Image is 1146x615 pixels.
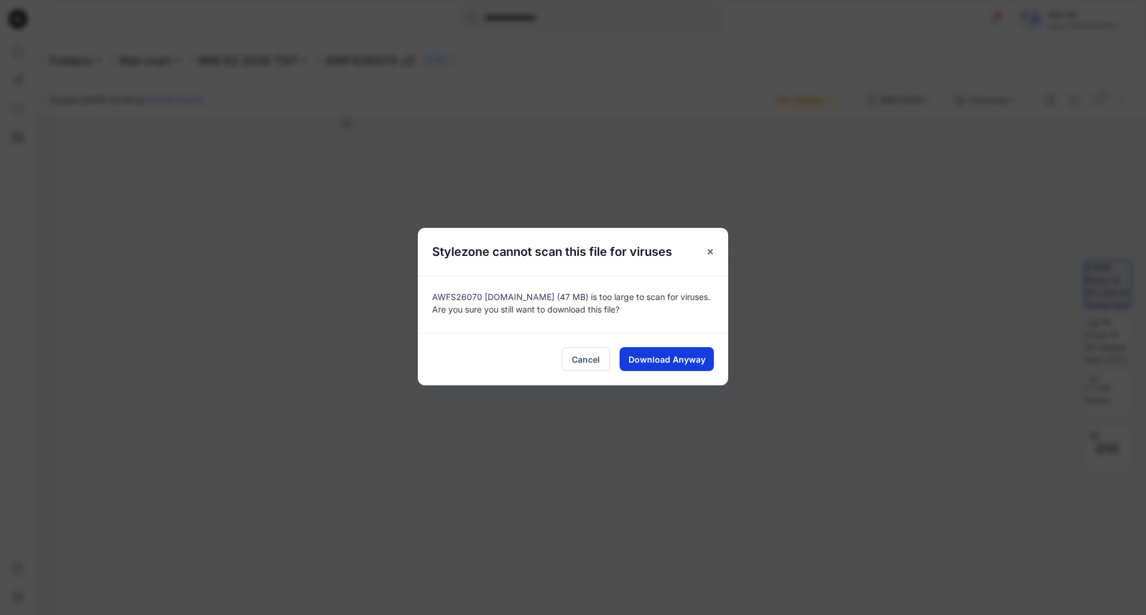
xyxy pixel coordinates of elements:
h5: Stylezone cannot scan this file for viruses [418,228,686,276]
button: Close [700,241,721,262]
button: Download Anyway [620,347,714,371]
span: Cancel [572,353,600,366]
button: Cancel [562,347,610,371]
div: AWFS26070 [DOMAIN_NAME] (47 MB) is too large to scan for viruses. Are you sure you still want to ... [418,276,728,333]
span: Download Anyway [629,353,706,366]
